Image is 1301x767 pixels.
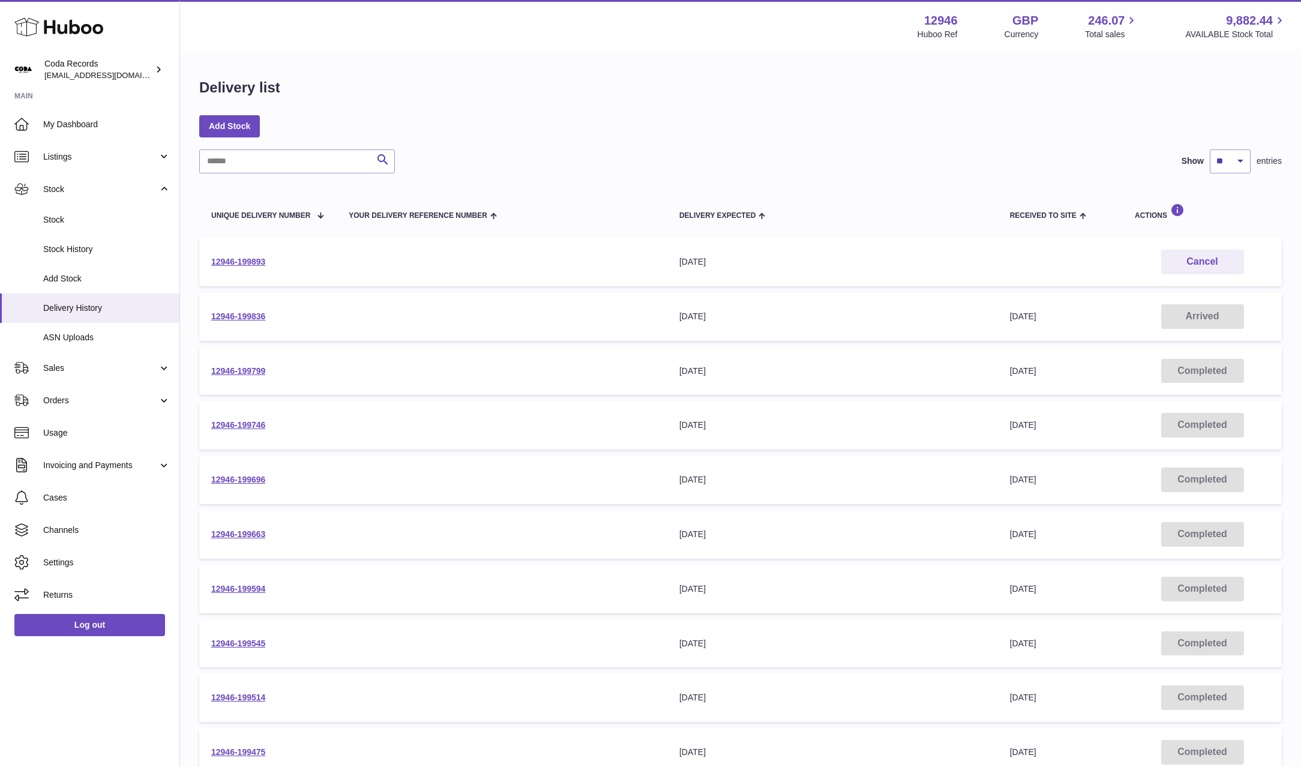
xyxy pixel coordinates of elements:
span: Delivery History [43,302,170,314]
span: Stock History [43,244,170,255]
span: Unique Delivery Number [211,212,310,220]
h1: Delivery list [199,78,280,97]
span: 9,882.44 [1226,13,1273,29]
a: 246.07 Total sales [1085,13,1138,40]
span: [DATE] [1010,584,1036,594]
a: 12946-199799 [211,366,265,376]
a: 12946-199836 [211,311,265,321]
span: Invoicing and Payments [43,460,158,471]
div: Huboo Ref [918,29,958,40]
span: [DATE] [1010,311,1036,321]
span: Channels [43,525,170,536]
span: [DATE] [1010,529,1036,539]
span: Sales [43,362,158,374]
img: haz@pcatmedia.com [14,61,32,79]
a: Log out [14,614,165,636]
div: [DATE] [679,638,986,649]
span: 246.07 [1088,13,1125,29]
span: Add Stock [43,273,170,284]
a: 12946-199545 [211,639,265,648]
span: AVAILABLE Stock Total [1185,29,1287,40]
a: 12946-199893 [211,257,265,266]
span: ASN Uploads [43,332,170,343]
div: [DATE] [679,311,986,322]
a: Add Stock [199,115,260,137]
label: Show [1182,155,1204,167]
span: [DATE] [1010,366,1036,376]
div: [DATE] [679,583,986,595]
div: Currency [1005,29,1039,40]
span: Usage [43,427,170,439]
a: 12946-199746 [211,420,265,430]
div: [DATE] [679,365,986,377]
div: [DATE] [679,692,986,703]
span: [EMAIL_ADDRESS][DOMAIN_NAME] [44,70,176,80]
span: Delivery Expected [679,212,756,220]
a: 12946-199663 [211,529,265,539]
span: My Dashboard [43,119,170,130]
span: Cases [43,492,170,504]
div: Coda Records [44,58,152,81]
div: [DATE] [679,256,986,268]
a: 9,882.44 AVAILABLE Stock Total [1185,13,1287,40]
span: [DATE] [1010,475,1036,484]
span: Received to Site [1010,212,1077,220]
span: Your Delivery Reference Number [349,212,487,220]
span: Listings [43,151,158,163]
div: [DATE] [679,474,986,486]
div: [DATE] [679,420,986,431]
span: Stock [43,184,158,195]
span: Orders [43,395,158,406]
span: Returns [43,589,170,601]
span: Stock [43,214,170,226]
span: Settings [43,557,170,568]
a: 12946-199514 [211,693,265,702]
a: 12946-199475 [211,747,265,757]
button: Cancel [1161,250,1244,274]
strong: 12946 [924,13,958,29]
span: [DATE] [1010,420,1036,430]
strong: GBP [1012,13,1038,29]
div: Actions [1135,203,1270,220]
div: [DATE] [679,747,986,758]
div: [DATE] [679,529,986,540]
a: 12946-199696 [211,475,265,484]
a: 12946-199594 [211,584,265,594]
span: Total sales [1085,29,1138,40]
span: entries [1257,155,1282,167]
span: [DATE] [1010,693,1036,702]
span: [DATE] [1010,639,1036,648]
span: [DATE] [1010,747,1036,757]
